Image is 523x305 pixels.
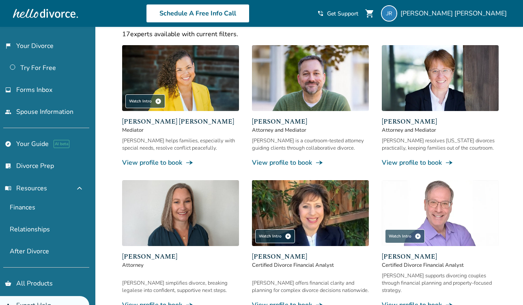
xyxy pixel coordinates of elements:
[252,279,369,294] div: [PERSON_NAME] offers financial clarity and planning for complex divorce decisions nationwide.
[327,10,358,17] span: Get Support
[5,163,11,169] span: list_alt_check
[125,94,165,108] div: Watch Intro
[252,117,369,126] span: [PERSON_NAME]
[185,159,194,167] span: line_end_arrow_notch
[415,233,421,240] span: play_circle
[382,45,499,111] img: Anne Mania
[252,252,369,261] span: [PERSON_NAME]
[400,9,510,18] span: [PERSON_NAME] [PERSON_NAME]
[122,252,239,261] span: [PERSON_NAME]
[75,183,84,193] span: expand_less
[252,261,369,269] span: Certified Divorce Financial Analyst
[122,180,239,246] img: Desiree Howard
[382,137,499,152] div: [PERSON_NAME] resolves [US_STATE] divorces practically, keeping families out of the courtroom.
[122,45,239,111] img: Claudia Brown Coulter
[122,158,239,167] a: View profile to bookline_end_arrow_notch
[155,98,161,105] span: play_circle
[5,280,11,287] span: shopping_basket
[255,229,295,243] div: Watch Intro
[252,180,369,246] img: Sandra Giudici
[315,159,323,167] span: line_end_arrow_notch
[5,87,11,93] span: inbox
[382,117,499,126] span: [PERSON_NAME]
[122,261,239,269] span: Attorney
[122,30,499,39] div: 17 experts available with current filters.
[5,185,11,192] span: menu_book
[482,266,523,305] iframe: Chat Widget
[252,45,369,111] img: Neil Forester
[16,85,52,94] span: Forms Inbox
[122,117,239,126] span: [PERSON_NAME] [PERSON_NAME]
[382,126,499,134] span: Attorney and Mediator
[5,141,11,147] span: explore
[252,137,369,152] div: [PERSON_NAME] is a courtroom-tested attorney guiding clients through collaborative divorce.
[122,279,239,294] div: [PERSON_NAME] simplifies divorce, breaking legalese into confident, supportive next steps.
[382,252,499,261] span: [PERSON_NAME]
[252,158,369,167] a: View profile to bookline_end_arrow_notch
[5,109,11,115] span: people
[317,10,324,17] span: phone_in_talk
[382,272,499,294] div: [PERSON_NAME] supports divorcing couples through financial planning and property-focused strategy.
[382,158,499,167] a: View profile to bookline_end_arrow_notch
[382,180,499,246] img: Jeff Landers
[122,126,239,134] span: Mediator
[285,233,291,240] span: play_circle
[365,9,374,18] span: shopping_cart
[385,229,425,243] div: Watch Intro
[146,4,250,23] a: Schedule A Free Info Call
[381,5,397,22] img: jenniferanns@usa.com
[5,184,47,193] span: Resources
[5,43,11,49] span: flag_2
[54,140,69,148] span: AI beta
[382,261,499,269] span: Certified Divorce Financial Analyst
[252,126,369,134] span: Attorney and Mediator
[317,10,358,17] a: phone_in_talkGet Support
[122,137,239,152] div: [PERSON_NAME] helps families, especially with special needs, resolve conflict peacefully.
[445,159,453,167] span: line_end_arrow_notch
